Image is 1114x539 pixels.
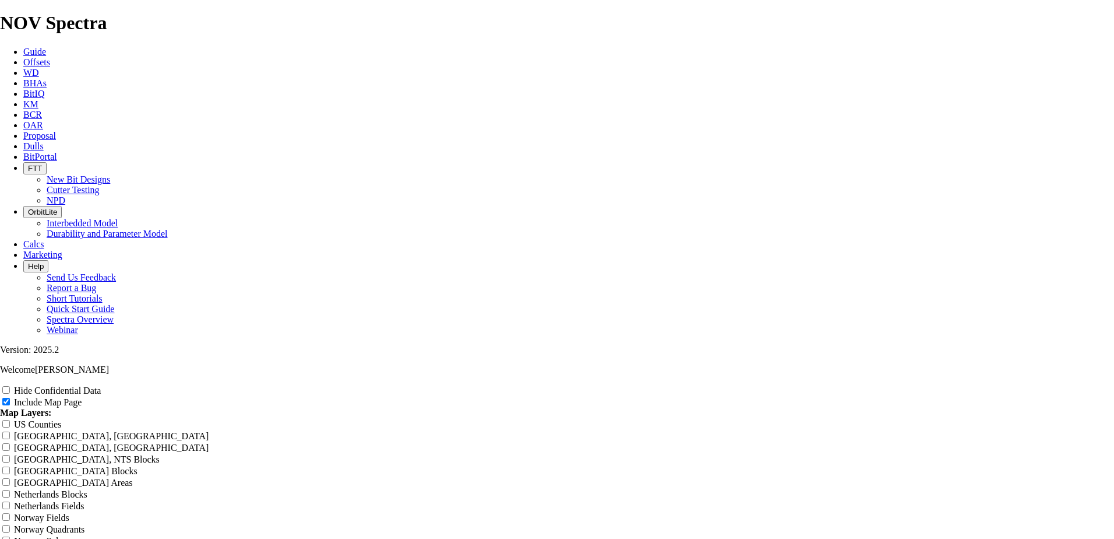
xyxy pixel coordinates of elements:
[14,419,61,429] label: US Counties
[23,120,43,130] a: OAR
[23,152,57,162] a: BitPortal
[14,524,84,534] label: Norway Quadrants
[23,260,48,272] button: Help
[23,47,46,57] a: Guide
[28,164,42,173] span: FTT
[14,431,209,441] label: [GEOGRAPHIC_DATA], [GEOGRAPHIC_DATA]
[14,397,82,407] label: Include Map Page
[23,89,44,99] a: BitIQ
[14,489,87,499] label: Netherlands Blocks
[23,239,44,249] a: Calcs
[28,262,44,271] span: Help
[47,325,78,335] a: Webinar
[23,141,44,151] a: Dulls
[23,78,47,88] a: BHAs
[23,110,42,120] a: BCR
[23,206,62,218] button: OrbitLite
[14,443,209,453] label: [GEOGRAPHIC_DATA], [GEOGRAPHIC_DATA]
[14,454,160,464] label: [GEOGRAPHIC_DATA], NTS Blocks
[47,272,116,282] a: Send Us Feedback
[35,365,109,374] span: [PERSON_NAME]
[14,513,69,523] label: Norway Fields
[14,466,138,476] label: [GEOGRAPHIC_DATA] Blocks
[47,174,110,184] a: New Bit Designs
[47,195,65,205] a: NPD
[28,208,57,216] span: OrbitLite
[47,304,114,314] a: Quick Start Guide
[47,218,118,228] a: Interbedded Model
[23,250,62,260] a: Marketing
[23,57,50,67] a: Offsets
[47,293,103,303] a: Short Tutorials
[14,478,133,488] label: [GEOGRAPHIC_DATA] Areas
[23,99,38,109] a: KM
[23,68,39,78] a: WD
[47,229,168,239] a: Durability and Parameter Model
[14,386,101,395] label: Hide Confidential Data
[23,131,56,141] a: Proposal
[23,162,47,174] button: FTT
[47,283,96,293] a: Report a Bug
[47,185,100,195] a: Cutter Testing
[14,501,84,511] label: Netherlands Fields
[47,314,114,324] a: Spectra Overview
